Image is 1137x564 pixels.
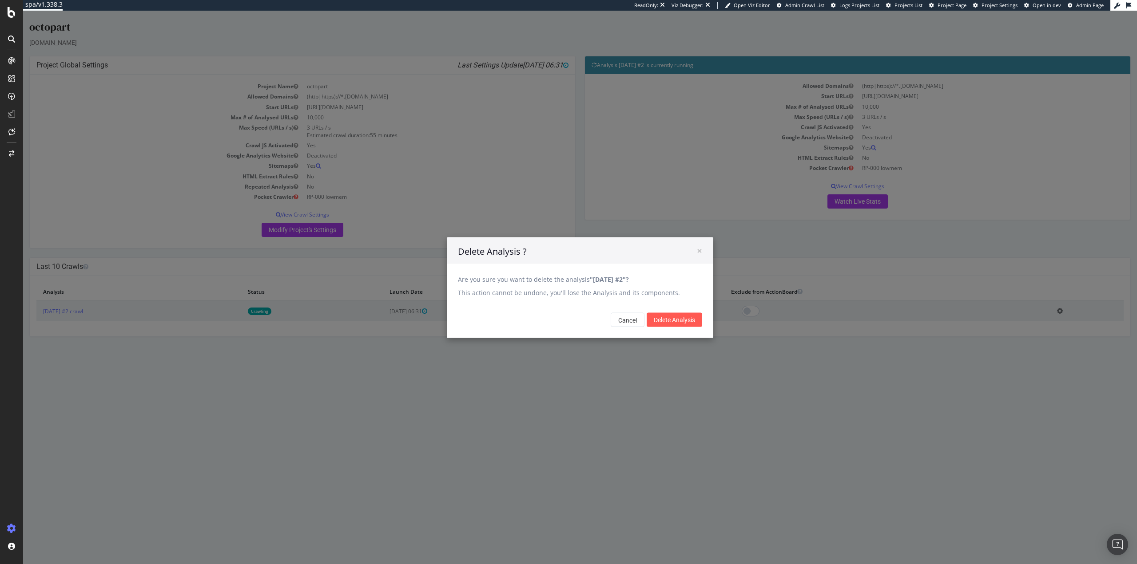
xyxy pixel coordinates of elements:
[1024,2,1061,9] a: Open in dev
[777,2,824,9] a: Admin Crawl List
[624,302,679,316] input: Delete Analysis
[1033,2,1061,8] span: Open in dev
[672,2,704,9] div: Viz Debugger:
[1107,534,1128,555] div: Open Intercom Messenger
[938,2,966,8] span: Project Page
[674,233,679,246] span: ×
[1076,2,1104,8] span: Admin Page
[725,2,770,9] a: Open Viz Editor
[634,2,658,9] div: ReadOnly:
[435,277,679,286] p: This action cannot be undone, you'll lose the Analysis and its components.
[982,2,1018,8] span: Project Settings
[839,2,879,8] span: Logs Projects List
[588,302,621,316] button: Cancel
[886,2,922,9] a: Projects List
[973,2,1018,9] a: Project Settings
[831,2,879,9] a: Logs Projects List
[894,2,922,8] span: Projects List
[435,234,679,247] h4: Delete Analysis ?
[567,264,606,272] b: "[DATE] #2"?
[435,264,679,273] p: Are you sure you want to delete the analysis
[734,2,770,8] span: Open Viz Editor
[785,2,824,8] span: Admin Crawl List
[1068,2,1104,9] a: Admin Page
[929,2,966,9] a: Project Page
